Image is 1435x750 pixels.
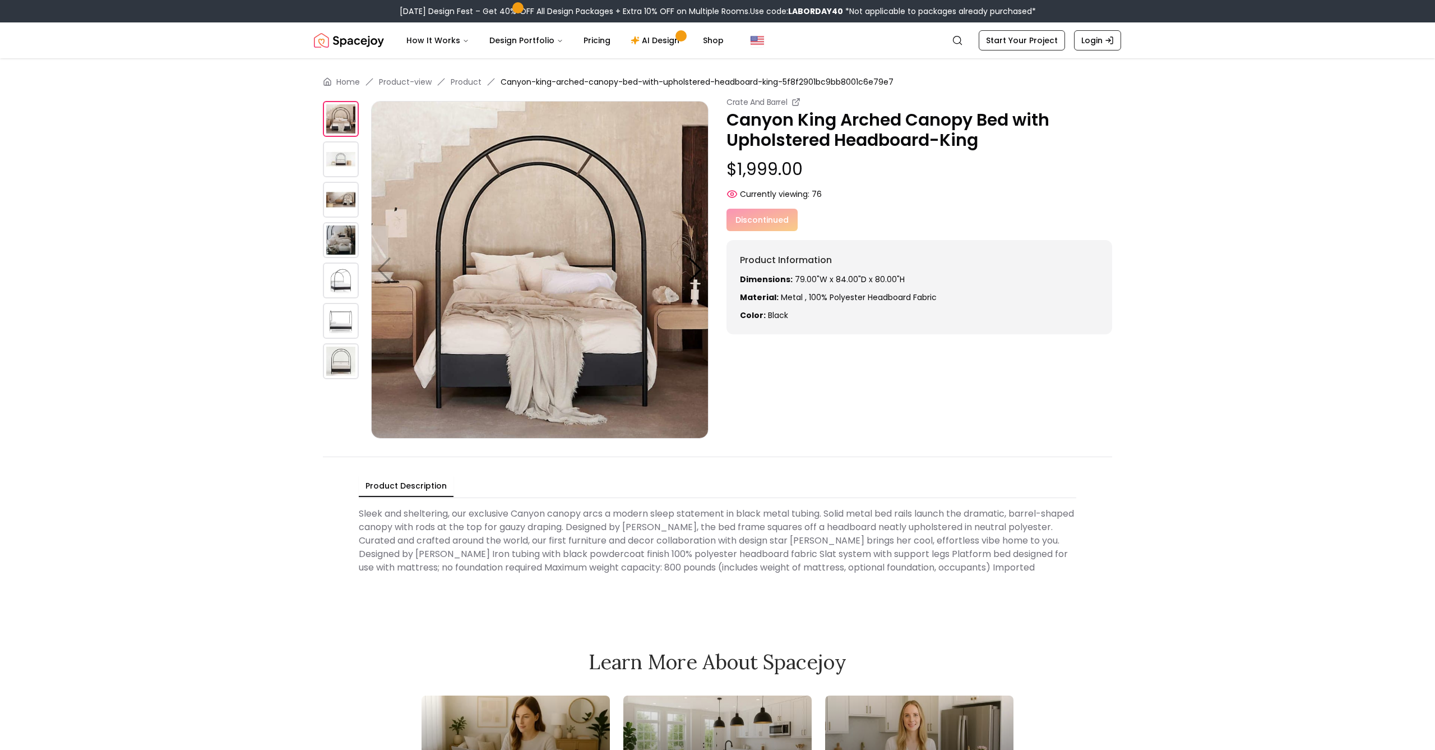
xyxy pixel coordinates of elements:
[323,76,1112,88] nav: breadcrumb
[314,29,384,52] a: Spacejoy
[726,110,1112,150] p: Canyon King Arched Canopy Bed with Upholstered Headboard-King
[323,182,359,218] img: https://storage.googleapis.com/spacejoy-main/assets/5f8f2901bc9bb8001c6e79e7/product_2_854h615cmfek
[422,651,1013,673] h2: Learn More About Spacejoy
[740,292,779,303] strong: Material:
[397,29,733,52] nav: Main
[314,29,384,52] img: Spacejoy Logo
[1074,30,1121,50] a: Login
[751,34,764,47] img: United States
[740,310,766,321] strong: Color:
[750,6,843,17] span: Use code:
[740,274,1099,285] p: 79.00"W x 84.00"D x 80.00"H
[740,274,793,285] strong: Dimensions:
[726,159,1112,180] p: $1,999.00
[740,254,1099,267] h6: Product Information
[694,29,733,52] a: Shop
[379,76,432,88] a: Product-view
[768,310,788,321] span: black
[480,29,572,52] button: Design Portfolio
[323,222,359,258] img: https://storage.googleapis.com/spacejoy-main/assets/5f8f2901bc9bb8001c6e79e7/product_3_jim8dma6mp5
[323,303,359,339] img: https://storage.googleapis.com/spacejoy-main/assets/5f8f2901bc9bb8001c6e79e7/product_5_cfn8dc9eo4kf
[843,6,1036,17] span: *Not applicable to packages already purchased*
[622,29,692,52] a: AI Design
[336,76,360,88] a: Home
[788,6,843,17] b: LABORDAY40
[400,6,1036,17] div: [DATE] Design Fest – Get 40% OFF All Design Packages + Extra 10% OFF on Multiple Rooms.
[740,188,809,200] span: Currently viewing:
[451,76,482,88] a: Product
[323,263,359,298] img: https://storage.googleapis.com/spacejoy-main/assets/5f8f2901bc9bb8001c6e79e7/product_4_nbn4goea7nnh
[575,29,619,52] a: Pricing
[359,476,453,497] button: Product Description
[323,141,359,177] img: https://storage.googleapis.com/spacejoy-main/assets/5f8f2901bc9bb8001c6e79e7/product_1_4nfg6c1fe9kf
[314,22,1121,58] nav: Global
[812,188,822,200] span: 76
[397,29,478,52] button: How It Works
[726,96,787,108] small: Crate And Barrel
[501,76,894,88] span: Canyon-king-arched-canopy-bed-with-upholstered-headboard-king-5f8f2901bc9bb8001c6e79e7
[781,292,937,303] span: metal , 100% polyester headboard fabric
[371,101,709,439] img: https://storage.googleapis.com/spacejoy-main/assets/5f8f2901bc9bb8001c6e79e7/product_0_mpd4g3hempg
[323,343,359,379] img: https://storage.googleapis.com/spacejoy-main/assets/5f8f2901bc9bb8001c6e79e7/product_6_18hpe3hll7log
[979,30,1065,50] a: Start Your Project
[323,101,359,137] img: https://storage.googleapis.com/spacejoy-main/assets/5f8f2901bc9bb8001c6e79e7/product_0_mpd4g3hempg
[359,503,1076,579] div: Sleek and sheltering, our exclusive Canyon canopy arcs a modern sleep statement in black metal tu...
